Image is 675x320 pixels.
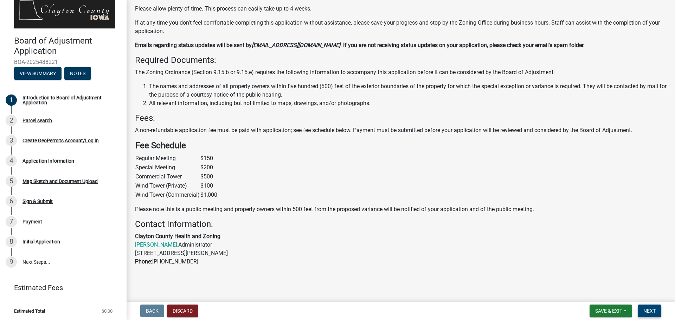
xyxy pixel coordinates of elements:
[340,42,585,48] strong: . If you are not receiving status updates on your application, please check your email's spam fol...
[6,155,17,166] div: 4
[22,158,74,163] div: Application Information
[135,205,667,214] p: Please note this is a public meeting and property owners within 500 feet from the proposed varian...
[22,118,52,123] div: Parcel search
[135,233,220,240] strong: Clayton County Health and Zoning
[135,19,667,35] p: If at any time you don't feel comfortable completing this application without assistance, please ...
[135,55,667,65] h4: Required Documents:
[135,141,186,150] strong: Fee Schedule
[6,176,17,187] div: 5
[22,219,42,224] div: Payment
[135,258,152,265] strong: Phone:
[135,42,252,48] strong: Emails regarding status updates will be sent by
[6,236,17,247] div: 8
[14,36,121,56] h4: Board of Adjustment Application
[22,95,115,105] div: Introduction to Board of Adjustment Application
[590,305,632,317] button: Save & Exit
[149,99,667,107] li: All relevant information, including but not limited to maps, drawings, and/or photographs.
[135,126,667,135] p: A non-refundable application fee must be paid with application; see fee schedule below. Payment m...
[200,163,218,172] td: $200
[135,241,178,248] a: [PERSON_NAME],
[6,135,17,146] div: 3
[22,179,98,184] div: Map Sketch and Document Upload
[643,308,656,314] span: Next
[595,308,622,314] span: Save & Exit
[252,42,340,48] strong: [EMAIL_ADDRESS][DOMAIN_NAME]
[135,5,667,13] p: Please allow plenty of time. This process can easily take up to 4 weeks.
[200,190,218,200] td: $1,000
[135,190,200,200] td: Wind Tower (Commercial)
[200,154,218,163] td: $150
[135,181,200,190] td: Wind Tower (Private)
[64,71,91,77] wm-modal-confirm: Notes
[146,308,159,314] span: Back
[22,199,53,204] div: Sign & Submit
[140,305,164,317] button: Back
[102,309,112,313] span: $0.00
[14,67,62,80] button: View Summary
[14,309,45,313] span: Estimated Total
[6,115,17,126] div: 2
[167,305,198,317] button: Discard
[638,305,661,317] button: Next
[6,94,17,106] div: 1
[6,256,17,268] div: 9
[14,71,62,77] wm-modal-confirm: Summary
[6,196,17,207] div: 6
[6,216,17,227] div: 7
[200,181,218,190] td: $100
[135,163,200,172] td: Special Meeting
[22,239,60,244] div: Initial Application
[14,59,112,65] span: BOA-2025488221
[135,113,667,123] h4: Fees:
[6,281,115,295] a: Estimated Fees
[135,172,200,181] td: Commercial Tower
[64,67,91,80] button: Notes
[135,68,667,77] p: The Zoning Ordinance (Section 9.15.b or 9.15.e) requires the following information to accompany t...
[22,138,99,143] div: Create GeoPermits Account/Log In
[135,232,667,266] p: Administrator [STREET_ADDRESS][PERSON_NAME] [PHONE_NUMBER]
[135,219,667,229] h4: Contact Information:
[135,154,200,163] td: Regular Meeting
[200,172,218,181] td: $500
[149,82,667,99] li: The names and addresses of all property owners within five hundred (500) feet of the exterior bou...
